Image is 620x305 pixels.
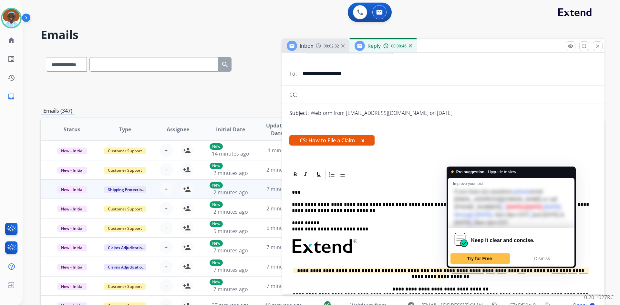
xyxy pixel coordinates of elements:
[160,280,173,292] button: +
[57,244,87,251] span: New - Initial
[7,55,15,63] mat-icon: list_alt
[212,150,249,157] span: 14 minutes ago
[57,206,87,212] span: New - Initial
[584,293,614,301] p: 0.20.1027RC
[160,144,173,157] button: +
[57,283,87,290] span: New - Initial
[57,264,87,270] span: New - Initial
[7,93,15,100] mat-icon: inbox
[7,74,15,82] mat-icon: history
[104,244,148,251] span: Claims Adjudication
[7,36,15,44] mat-icon: home
[324,44,339,49] span: 00:02:32
[104,206,146,212] span: Customer Support
[104,186,148,193] span: Shipping Protection
[266,205,301,212] span: 2 minutes ago
[160,183,173,196] button: +
[210,221,223,227] p: New
[165,147,168,154] span: +
[216,126,245,133] span: Initial Date
[221,61,229,68] mat-icon: search
[183,243,191,251] mat-icon: person_add
[213,169,248,177] span: 2 minutes ago
[213,266,248,273] span: 7 minutes ago
[57,225,87,232] span: New - Initial
[165,263,168,270] span: +
[266,244,301,251] span: 7 minutes ago
[327,170,337,179] div: Ordered List
[595,43,601,49] mat-icon: close
[104,283,146,290] span: Customer Support
[57,147,87,154] span: New - Initial
[301,170,310,179] div: Italic
[165,282,168,290] span: +
[300,42,313,49] span: Inbox
[119,126,131,133] span: Type
[213,228,248,235] span: 5 minutes ago
[289,109,309,117] p: Subject:
[183,282,191,290] mat-icon: person_add
[160,202,173,215] button: +
[183,166,191,174] mat-icon: person_add
[165,166,168,174] span: +
[266,282,301,290] span: 7 minutes ago
[104,167,146,174] span: Customer Support
[183,185,191,193] mat-icon: person_add
[160,260,173,273] button: +
[183,263,191,270] mat-icon: person_add
[213,208,248,215] span: 2 minutes ago
[289,91,297,98] p: CC:
[266,263,301,270] span: 7 minutes ago
[64,126,80,133] span: Status
[289,135,375,146] span: CS: How to File a Claim
[104,147,146,154] span: Customer Support
[210,143,223,150] p: New
[104,225,146,232] span: Customer Support
[2,9,20,27] img: avatar
[290,170,300,179] div: Bold
[160,221,173,234] button: +
[41,107,75,115] p: Emails (347)
[266,224,301,231] span: 5 minutes ago
[165,185,168,193] span: +
[391,44,407,49] span: 00:00:46
[183,205,191,212] mat-icon: person_add
[568,43,573,49] mat-icon: remove_red_eye
[213,286,248,293] span: 7 minutes ago
[104,264,148,270] span: Claims Adjudication
[210,279,223,285] p: New
[268,147,300,154] span: 1 minute ago
[57,186,87,193] span: New - Initial
[183,147,191,154] mat-icon: person_add
[165,243,168,251] span: +
[210,163,223,169] p: New
[311,109,452,117] p: Webform from [EMAIL_ADDRESS][DOMAIN_NAME] on [DATE]
[367,42,381,49] span: Reply
[210,182,223,188] p: New
[581,43,587,49] mat-icon: fullscreen
[289,70,297,77] p: To:
[210,259,223,266] p: New
[263,122,292,137] span: Updated Date
[57,167,87,174] span: New - Initial
[160,163,173,176] button: +
[165,205,168,212] span: +
[165,224,168,232] span: +
[266,186,301,193] span: 2 minutes ago
[361,137,364,144] button: x
[213,247,248,254] span: 7 minutes ago
[213,189,248,196] span: 2 minutes ago
[160,241,173,254] button: +
[167,126,189,133] span: Assignee
[41,28,604,41] h2: Emails
[183,224,191,232] mat-icon: person_add
[210,240,223,247] p: New
[314,170,324,179] div: Underline
[266,166,301,173] span: 2 minutes ago
[337,170,347,179] div: Bullet List
[210,201,223,208] p: New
